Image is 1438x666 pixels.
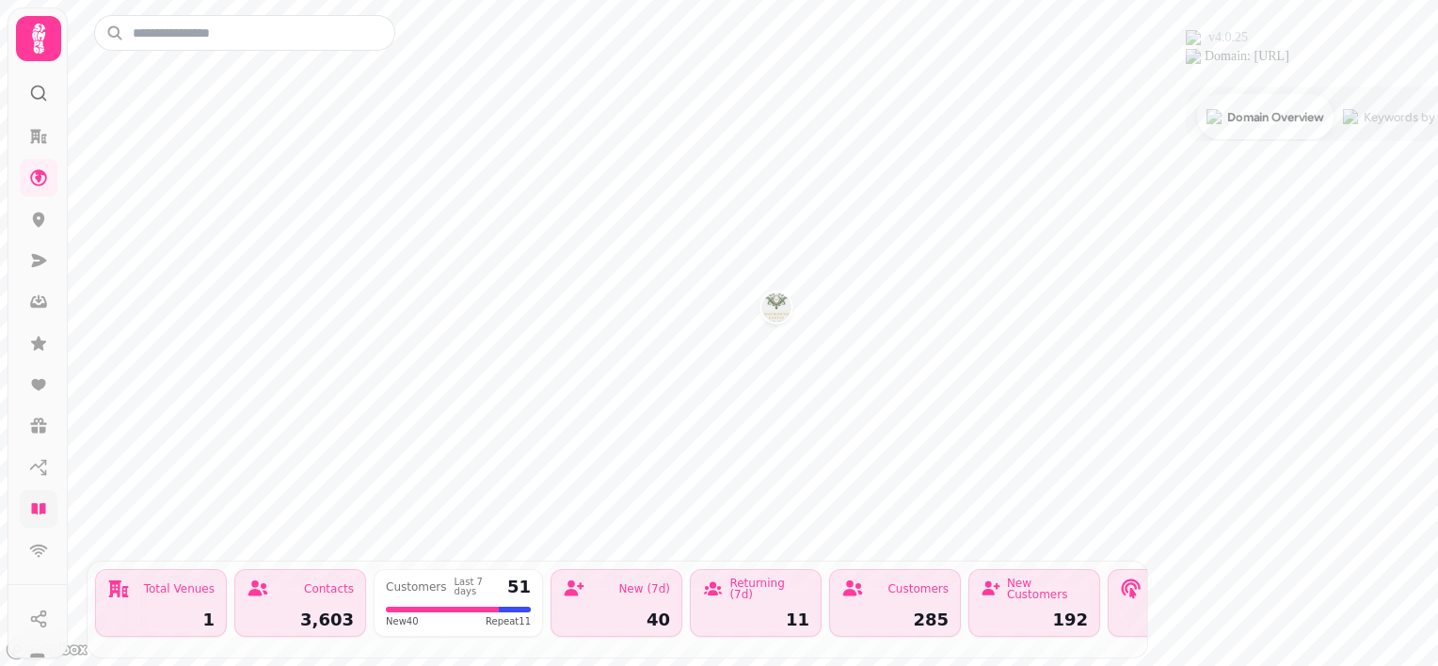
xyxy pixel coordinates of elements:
div: Last 7 days [455,578,500,596]
div: 3,603 [247,611,354,628]
span: New 40 [386,614,419,628]
div: 11 [702,611,809,628]
span: Repeat 11 [486,614,531,628]
div: Total Venues [144,583,215,595]
img: logo_orange.svg [30,30,45,45]
div: Customers [386,581,447,593]
div: 285 [841,611,949,628]
img: tab_keywords_by_traffic_grey.svg [187,109,202,124]
div: Domain: [URL] [49,49,134,64]
img: website_grey.svg [30,49,45,64]
div: Customers [887,583,949,595]
button: Walworth Castle Hotel, Tavern & Beer Garden [761,293,791,323]
div: Map marker [761,293,791,328]
div: 40 [563,611,670,628]
div: Keywords by Traffic [208,111,317,123]
div: New Customers [1007,578,1088,600]
div: 312 [1120,611,1227,628]
div: Domain Overview [72,111,168,123]
div: Contacts [304,583,354,595]
div: 51 [507,579,531,595]
div: v 4.0.25 [53,30,92,45]
a: Mapbox logo [6,639,88,660]
div: 1 [107,611,215,628]
div: Returning (7d) [729,578,809,600]
div: 192 [981,611,1088,628]
div: New (7d) [618,583,670,595]
img: tab_domain_overview_orange.svg [51,109,66,124]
